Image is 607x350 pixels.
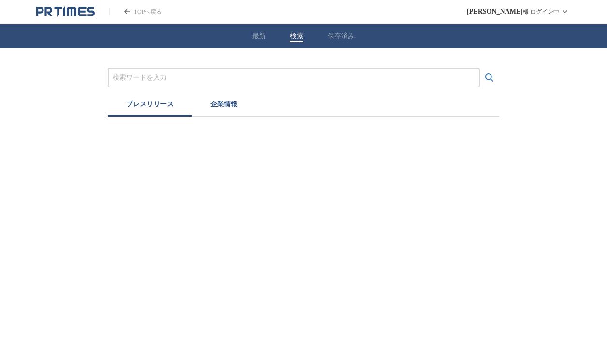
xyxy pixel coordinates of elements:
[252,32,266,41] button: 最新
[109,8,162,16] a: PR TIMESのトップページはこちら
[192,95,256,117] button: 企業情報
[290,32,303,41] button: 検索
[467,8,523,15] span: [PERSON_NAME]
[328,32,355,41] button: 保存済み
[480,68,499,87] button: 検索する
[113,73,475,83] input: プレスリリースおよび企業を検索する
[108,95,192,117] button: プレスリリース
[36,6,95,17] a: PR TIMESのトップページはこちら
